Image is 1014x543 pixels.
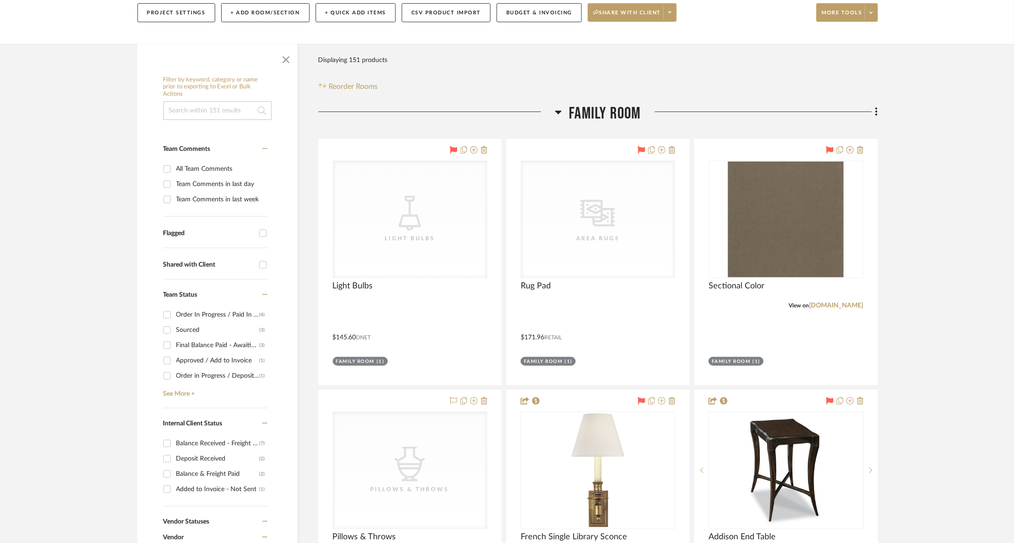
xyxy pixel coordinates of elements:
[333,281,373,291] span: Light Bulbs
[333,532,396,542] span: Pillows & Throws
[336,358,375,365] div: Family Room
[753,358,761,365] div: (1)
[402,3,491,22] button: CSV Product Import
[176,307,260,322] div: Order In Progress / Paid In Full / Freight Quote Req'd
[260,338,265,353] div: (3)
[709,281,765,291] span: Sectional Color
[163,146,211,152] span: Team Comments
[161,383,267,398] a: See More +
[163,230,255,237] div: Flagged
[318,51,388,69] div: Displaying 151 products
[260,482,265,497] div: (1)
[260,436,265,451] div: (7)
[569,104,641,124] span: Family Room
[260,307,265,322] div: (4)
[521,281,551,291] span: Rug Pad
[789,303,809,308] span: View on
[176,177,265,192] div: Team Comments in last day
[497,3,582,22] button: Budget & Invoicing
[163,101,272,120] input: Search within 151 results
[176,192,265,207] div: Team Comments in last week
[316,3,396,22] button: + Quick Add Items
[521,532,627,542] span: French Single Library Sconce
[552,234,644,243] div: Area Rugs
[176,451,260,466] div: Deposit Received
[176,436,260,451] div: Balance Received - Freight Due
[712,358,751,365] div: Family Room
[176,162,265,176] div: All Team Comments
[176,323,260,337] div: Sourced
[588,3,677,22] button: Share with client
[364,485,456,494] div: Pillows & Throws
[176,353,260,368] div: Approved / Add to Invoice
[728,412,844,528] img: Addison End Table
[593,9,661,23] span: Share with client
[260,323,265,337] div: (3)
[524,358,563,365] div: Family Room
[163,292,198,298] span: Team Status
[277,49,295,67] button: Close
[260,353,265,368] div: (1)
[176,482,260,497] div: Added to Invoice - Not Sent
[176,467,260,481] div: Balance & Freight Paid
[521,161,675,278] div: 0
[163,518,210,525] span: Vendor Statuses
[540,412,656,528] img: French Single Library Sconce
[709,532,776,542] span: Addison End Table
[318,81,378,92] button: Reorder Rooms
[816,3,878,22] button: More tools
[260,467,265,481] div: (2)
[260,368,265,383] div: (1)
[176,368,260,383] div: Order in Progress / Deposit Paid / Balance due
[163,534,184,541] span: Vendor
[364,234,456,243] div: Light Bulbs
[377,358,385,365] div: (1)
[221,3,310,22] button: + Add Room/Section
[728,162,844,277] img: Sectional Color
[137,3,215,22] button: Project Settings
[809,302,864,309] a: [DOMAIN_NAME]
[163,261,255,269] div: Shared with Client
[163,420,223,427] span: Internal Client Status
[822,9,862,23] span: More tools
[260,451,265,466] div: (2)
[163,76,272,98] h6: Filter by keyword, category or name prior to exporting to Excel or Bulk Actions
[565,358,572,365] div: (1)
[176,338,260,353] div: Final Balance Paid - Awaiting Shipping
[329,81,378,92] span: Reorder Rooms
